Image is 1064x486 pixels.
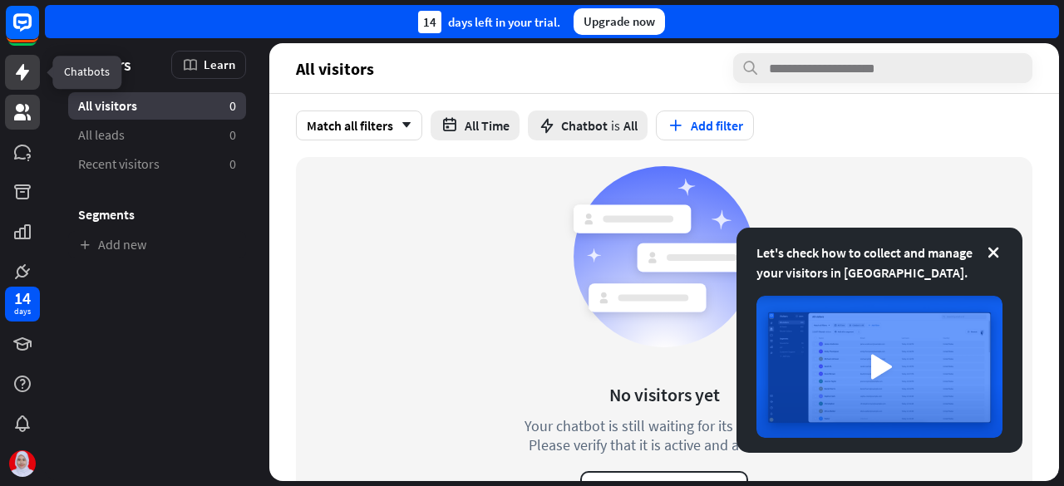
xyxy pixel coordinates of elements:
[14,306,31,317] div: days
[68,121,246,149] a: All leads 0
[574,8,665,35] div: Upgrade now
[296,59,374,78] span: All visitors
[609,383,720,406] div: No visitors yet
[611,117,620,134] span: is
[431,110,520,140] button: All Time
[418,11,560,33] div: days left in your trial.
[229,155,236,173] aside: 0
[78,126,125,144] span: All leads
[13,7,63,56] button: Open LiveChat chat widget
[393,120,411,130] i: arrow_down
[494,416,835,454] div: Your chatbot is still waiting for its first visitor. Please verify that it is active and accessible.
[78,155,160,173] span: Recent visitors
[296,110,422,140] div: Match all filters
[204,56,235,72] span: Learn
[14,291,31,306] div: 14
[623,117,638,134] span: All
[756,296,1002,438] img: image
[68,231,246,258] a: Add new
[68,206,246,223] h3: Segments
[68,150,246,178] a: Recent visitors 0
[561,117,608,134] span: Chatbot
[229,97,236,115] aside: 0
[5,287,40,322] a: 14 days
[656,110,754,140] button: Add filter
[756,243,1002,282] div: Let's check how to collect and manage your visitors in [GEOGRAPHIC_DATA].
[418,11,441,33] div: 14
[78,55,131,74] span: Visitors
[78,97,137,115] span: All visitors
[229,126,236,144] aside: 0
